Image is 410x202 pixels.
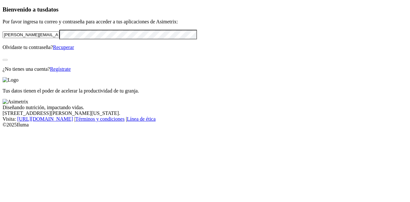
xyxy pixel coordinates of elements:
[3,66,407,72] p: ¿No tienes una cuenta?
[17,116,73,122] a: [URL][DOMAIN_NAME]
[127,116,156,122] a: Línea de ética
[50,66,71,72] a: Regístrate
[3,19,407,25] p: Por favor ingresa tu correo y contraseña para acceder a tus aplicaciones de Asimetrix:
[3,110,407,116] div: [STREET_ADDRESS][PERSON_NAME][US_STATE].
[53,44,74,50] a: Recuperar
[3,44,407,50] p: Olvidaste tu contraseña?
[3,122,407,128] div: © 2025 Iluma
[3,99,28,105] img: Asimetrix
[3,6,407,13] h3: Bienvenido a tus
[3,77,19,83] img: Logo
[45,6,59,13] span: datos
[75,116,125,122] a: Términos y condiciones
[3,31,59,38] input: Tu correo
[3,105,407,110] div: Diseñando nutrición, impactando vidas.
[3,88,407,94] p: Tus datos tienen el poder de acelerar la productividad de tu granja.
[3,116,407,122] div: Visita : | |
